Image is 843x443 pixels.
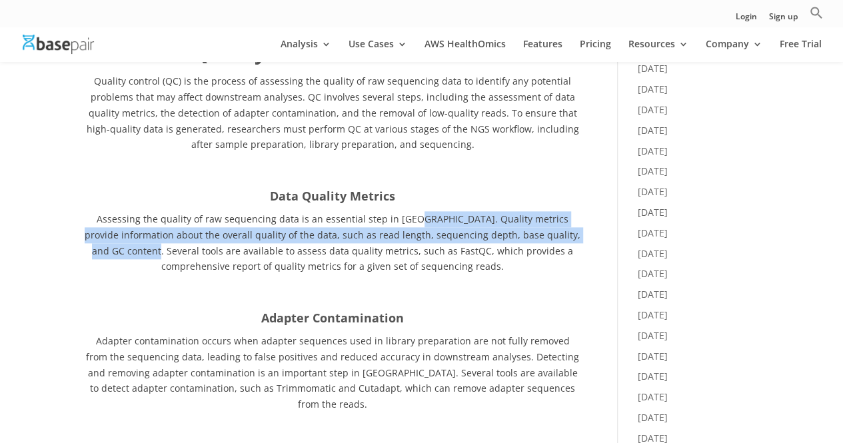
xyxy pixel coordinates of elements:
[85,213,580,272] span: Assessing the quality of raw sequencing data is an essential step in [GEOGRAPHIC_DATA]. Quality m...
[270,188,395,204] strong: Data Quality Metrics
[193,39,472,66] b: Quality Control of NGS Data
[23,35,94,54] img: Basepair
[86,334,579,410] span: Adapter contamination occurs when adapter sequences used in library preparation are not fully rem...
[87,75,579,151] span: Quality control (QC) is the process of assessing the quality of raw sequencing data to identify a...
[638,124,668,137] a: [DATE]
[349,39,407,62] a: Use Cases
[638,165,668,177] a: [DATE]
[736,13,757,27] a: Login
[281,39,331,62] a: Analysis
[780,39,822,62] a: Free Trial
[424,39,506,62] a: AWS HealthOmics
[261,310,404,326] strong: Adapter Contamination
[638,247,668,260] a: [DATE]
[523,39,562,62] a: Features
[810,6,823,27] a: Search Icon Link
[638,267,668,280] a: [DATE]
[638,329,668,342] a: [DATE]
[638,308,668,321] a: [DATE]
[706,39,762,62] a: Company
[769,13,798,27] a: Sign up
[638,103,668,116] a: [DATE]
[638,145,668,157] a: [DATE]
[638,62,668,75] a: [DATE]
[638,226,668,239] a: [DATE]
[638,288,668,300] a: [DATE]
[587,347,827,427] iframe: Drift Widget Chat Controller
[638,83,668,95] a: [DATE]
[810,6,823,19] svg: Search
[638,206,668,219] a: [DATE]
[628,39,688,62] a: Resources
[638,185,668,198] a: [DATE]
[580,39,611,62] a: Pricing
